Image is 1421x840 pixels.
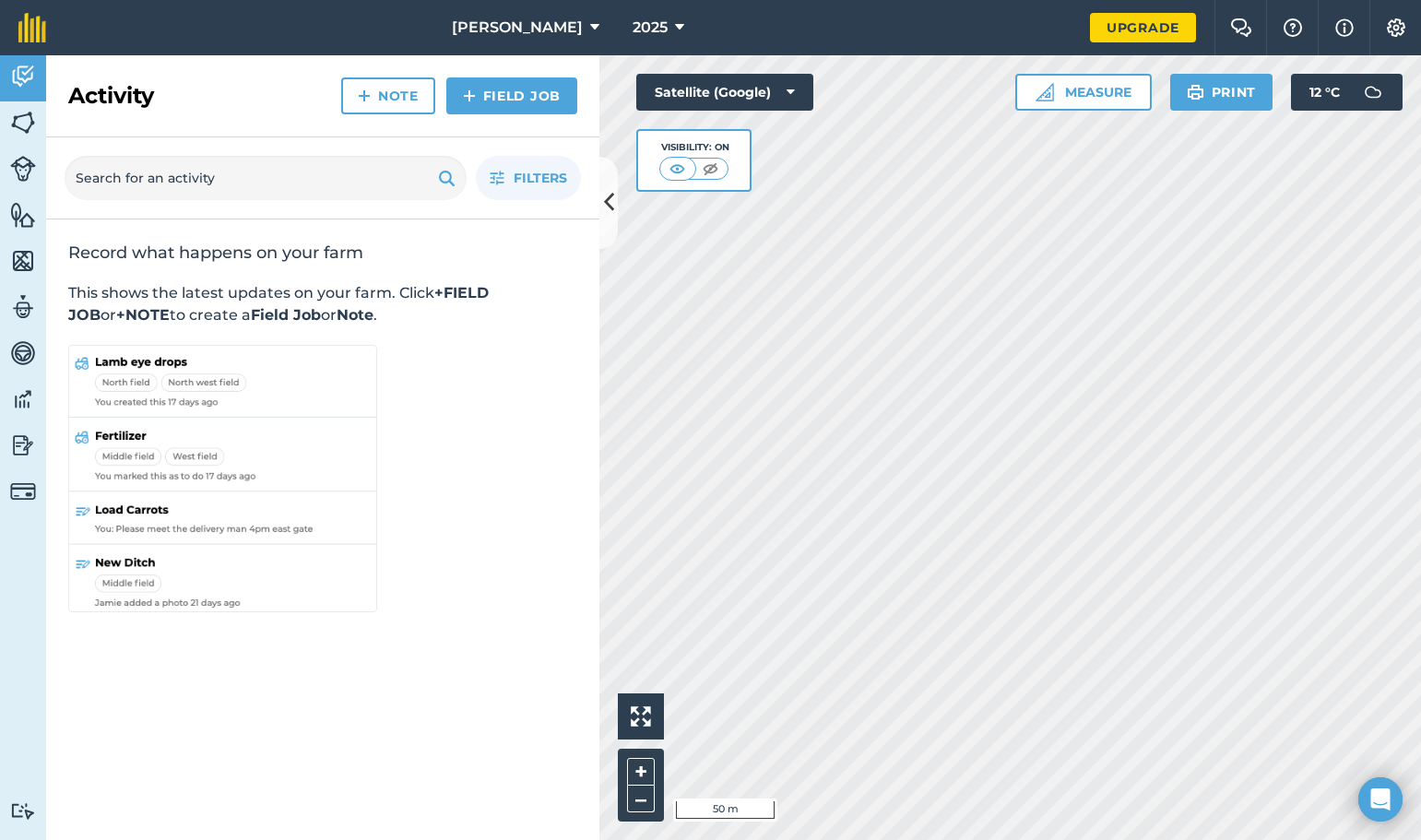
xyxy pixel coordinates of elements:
img: svg+xml;base64,PD94bWwgdmVyc2lvbj0iMS4wIiBlbmNvZGluZz0idXRmLTgiPz4KPCEtLSBHZW5lcmF0b3I6IEFkb2JlIE... [10,293,36,321]
img: svg+xml;base64,PD94bWwgdmVyc2lvbj0iMS4wIiBlbmNvZGluZz0idXRmLTgiPz4KPCEtLSBHZW5lcmF0b3I6IEFkb2JlIE... [10,156,36,182]
img: svg+xml;base64,PHN2ZyB4bWxucz0iaHR0cDovL3d3dy53My5vcmcvMjAwMC9zdmciIHdpZHRoPSIxNCIgaGVpZ2h0PSIyNC... [463,85,476,107]
img: Ruler icon [1036,83,1054,101]
img: svg+xml;base64,PHN2ZyB4bWxucz0iaHR0cDovL3d3dy53My5vcmcvMjAwMC9zdmciIHdpZHRoPSIxNCIgaGVpZ2h0PSIyNC... [358,85,371,107]
div: Open Intercom Messenger [1358,777,1403,822]
img: svg+xml;base64,PD94bWwgdmVyc2lvbj0iMS4wIiBlbmNvZGluZz0idXRmLTgiPz4KPCEtLSBHZW5lcmF0b3I6IEFkb2JlIE... [10,63,36,90]
p: This shows the latest updates on your farm. Click or to create a or . [68,282,577,326]
span: Filters [514,168,567,188]
img: svg+xml;base64,PHN2ZyB4bWxucz0iaHR0cDovL3d3dy53My5vcmcvMjAwMC9zdmciIHdpZHRoPSI1NiIgaGVpZ2h0PSI2MC... [10,201,36,229]
img: svg+xml;base64,PD94bWwgdmVyc2lvbj0iMS4wIiBlbmNvZGluZz0idXRmLTgiPz4KPCEtLSBHZW5lcmF0b3I6IEFkb2JlIE... [10,432,36,459]
img: svg+xml;base64,PHN2ZyB4bWxucz0iaHR0cDovL3d3dy53My5vcmcvMjAwMC9zdmciIHdpZHRoPSI1MCIgaGVpZ2h0PSI0MC... [666,160,689,178]
button: Filters [476,156,581,200]
img: svg+xml;base64,PD94bWwgdmVyc2lvbj0iMS4wIiBlbmNvZGluZz0idXRmLTgiPz4KPCEtLSBHZW5lcmF0b3I6IEFkb2JlIE... [10,802,36,820]
strong: Field Job [251,306,321,324]
button: Satellite (Google) [636,74,813,111]
img: svg+xml;base64,PHN2ZyB4bWxucz0iaHR0cDovL3d3dy53My5vcmcvMjAwMC9zdmciIHdpZHRoPSIxOSIgaGVpZ2h0PSIyNC... [1187,81,1204,103]
a: Note [341,77,435,114]
img: svg+xml;base64,PHN2ZyB4bWxucz0iaHR0cDovL3d3dy53My5vcmcvMjAwMC9zdmciIHdpZHRoPSI1MCIgaGVpZ2h0PSI0MC... [699,160,722,178]
button: Print [1170,74,1273,111]
img: svg+xml;base64,PHN2ZyB4bWxucz0iaHR0cDovL3d3dy53My5vcmcvMjAwMC9zdmciIHdpZHRoPSIxNyIgaGVpZ2h0PSIxNy... [1335,17,1354,39]
button: 12 °C [1291,74,1403,111]
span: [PERSON_NAME] [452,17,583,39]
img: svg+xml;base64,PHN2ZyB4bWxucz0iaHR0cDovL3d3dy53My5vcmcvMjAwMC9zdmciIHdpZHRoPSIxOSIgaGVpZ2h0PSIyNC... [438,167,456,189]
img: svg+xml;base64,PHN2ZyB4bWxucz0iaHR0cDovL3d3dy53My5vcmcvMjAwMC9zdmciIHdpZHRoPSI1NiIgaGVpZ2h0PSI2MC... [10,247,36,275]
img: fieldmargin Logo [18,13,46,42]
img: Two speech bubbles overlapping with the left bubble in the forefront [1230,18,1252,37]
h2: Activity [68,81,154,111]
img: svg+xml;base64,PD94bWwgdmVyc2lvbj0iMS4wIiBlbmNvZGluZz0idXRmLTgiPz4KPCEtLSBHZW5lcmF0b3I6IEFkb2JlIE... [10,385,36,413]
input: Search for an activity [65,156,467,200]
img: svg+xml;base64,PD94bWwgdmVyc2lvbj0iMS4wIiBlbmNvZGluZz0idXRmLTgiPz4KPCEtLSBHZW5lcmF0b3I6IEFkb2JlIE... [10,479,36,504]
strong: Note [337,306,373,324]
a: Upgrade [1090,13,1196,42]
h2: Record what happens on your farm [68,242,577,264]
strong: +NOTE [116,306,170,324]
button: + [627,758,655,786]
img: A question mark icon [1282,18,1304,37]
span: 2025 [633,17,668,39]
a: Field Job [446,77,577,114]
img: Four arrows, one pointing top left, one top right, one bottom right and the last bottom left [631,706,651,727]
div: Visibility: On [659,140,729,155]
img: svg+xml;base64,PHN2ZyB4bWxucz0iaHR0cDovL3d3dy53My5vcmcvMjAwMC9zdmciIHdpZHRoPSI1NiIgaGVpZ2h0PSI2MC... [10,109,36,136]
img: A cog icon [1385,18,1407,37]
img: svg+xml;base64,PD94bWwgdmVyc2lvbj0iMS4wIiBlbmNvZGluZz0idXRmLTgiPz4KPCEtLSBHZW5lcmF0b3I6IEFkb2JlIE... [1355,74,1391,111]
button: Measure [1015,74,1152,111]
img: svg+xml;base64,PD94bWwgdmVyc2lvbj0iMS4wIiBlbmNvZGluZz0idXRmLTgiPz4KPCEtLSBHZW5lcmF0b3I6IEFkb2JlIE... [10,339,36,367]
span: 12 ° C [1309,74,1340,111]
button: – [627,786,655,812]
